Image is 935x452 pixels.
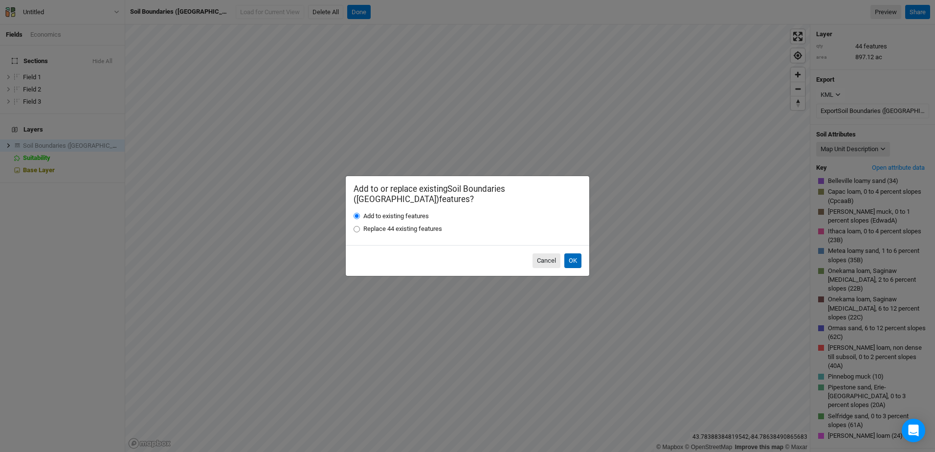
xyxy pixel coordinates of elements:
h2: Add to or replace existing Soil Boundaries ([GEOGRAPHIC_DATA]) features? [354,184,581,204]
label: Replace 44 existing features [363,225,442,233]
button: Cancel [533,253,560,268]
label: Add to existing features [363,212,429,221]
button: OK [564,253,581,268]
div: Open Intercom Messenger [902,419,925,442]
